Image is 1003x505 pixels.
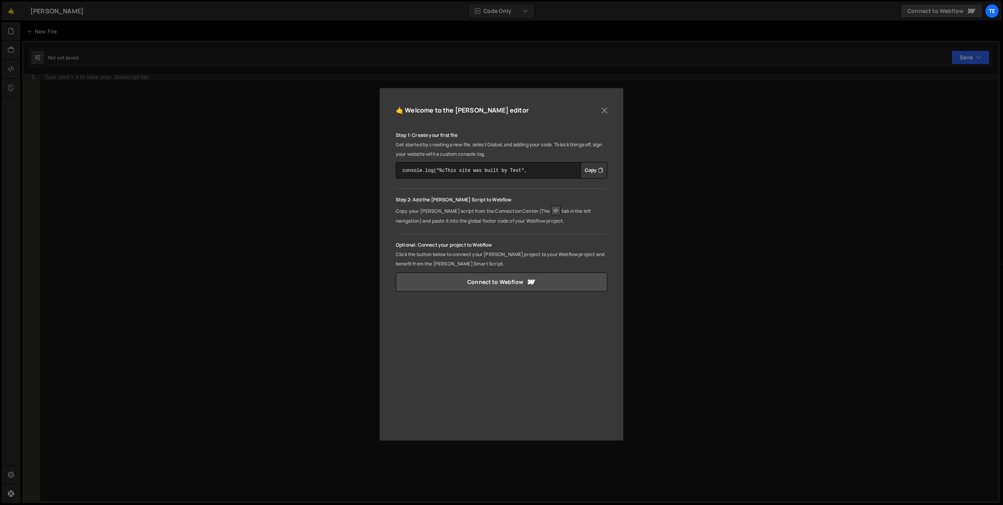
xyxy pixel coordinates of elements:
[396,162,607,179] textarea: console.log("%cThis site was built by Test", "background:blue;color:#fff;padding: 8px;");
[985,4,999,18] a: Te
[599,105,610,116] button: Close
[396,250,607,269] p: Click the button below to connect your [PERSON_NAME] project to your Webflow project and benefit ...
[396,307,607,426] iframe: YouTube video player
[580,162,607,179] button: Copy
[396,195,607,205] p: Step 2: Add the [PERSON_NAME] Script to Webflow
[396,205,607,226] p: Copy your [PERSON_NAME] script from the Connection Center (The tab in the left navigation) and pa...
[396,104,529,116] h5: 🤙 Welcome to the [PERSON_NAME] editor
[396,273,607,291] a: Connect to Webflow
[396,140,607,159] p: Get started by creating a new file, select Global, and adding your code. To kick things off, sign...
[396,131,607,140] p: Step 1: Create your first file
[580,162,607,179] div: Button group with nested dropdown
[396,240,607,250] p: Optional: Connect your project to Webflow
